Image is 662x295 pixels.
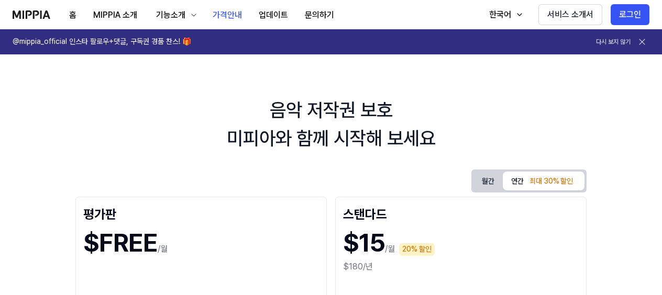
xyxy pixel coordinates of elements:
button: 홈 [61,5,85,26]
button: 다시 보지 않기 [596,38,631,47]
div: 스탠다드 [343,205,579,221]
div: 최대 30% 할인 [526,175,576,188]
div: 평가판 [83,205,319,221]
button: 가격안내 [204,5,250,26]
div: 기능소개 [154,9,187,21]
h1: @mippia_official 인스타 팔로우+댓글, 구독권 경품 찬스! 🎁 [13,37,191,47]
div: 한국어 [487,8,513,21]
button: 로그인 [611,4,649,25]
button: 월간 [473,173,503,189]
a: 업데이트 [250,1,296,29]
button: 연간 [503,172,584,190]
button: 문의하기 [296,5,343,26]
button: 서비스 소개서 [538,4,602,25]
img: logo [13,10,50,19]
h1: $15 [343,225,385,260]
div: 20% 할인 [399,243,435,256]
div: $180/년 [343,260,579,273]
a: 가격안내 [204,1,250,29]
button: MIPPIA 소개 [85,5,146,26]
button: 한국어 [479,4,530,25]
p: /월 [385,243,395,255]
button: 업데이트 [250,5,296,26]
button: 기능소개 [146,5,204,26]
p: /월 [158,243,168,255]
h1: $FREE [83,225,158,260]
